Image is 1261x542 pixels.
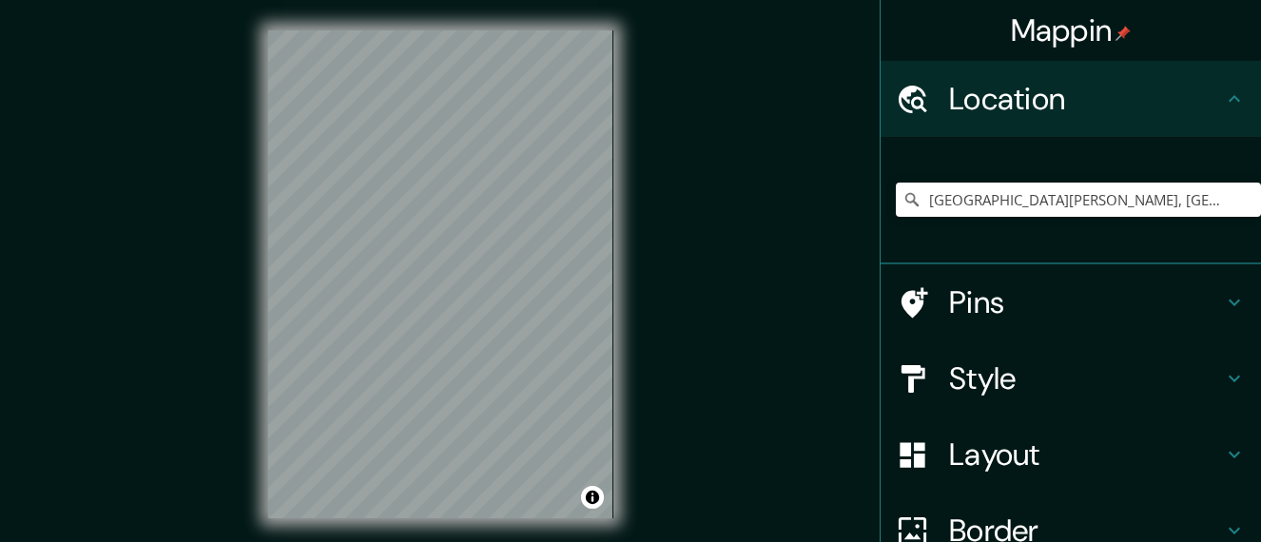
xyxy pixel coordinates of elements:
div: Pins [881,264,1261,340]
input: Pick your city or area [896,183,1261,217]
div: Location [881,61,1261,137]
h4: Location [949,80,1223,118]
canvas: Map [268,30,613,518]
button: Toggle attribution [581,486,604,509]
h4: Style [949,359,1223,397]
h4: Mappin [1011,11,1132,49]
div: Layout [881,416,1261,493]
h4: Pins [949,283,1223,321]
div: Style [881,340,1261,416]
img: pin-icon.png [1115,26,1131,41]
h4: Layout [949,436,1223,474]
